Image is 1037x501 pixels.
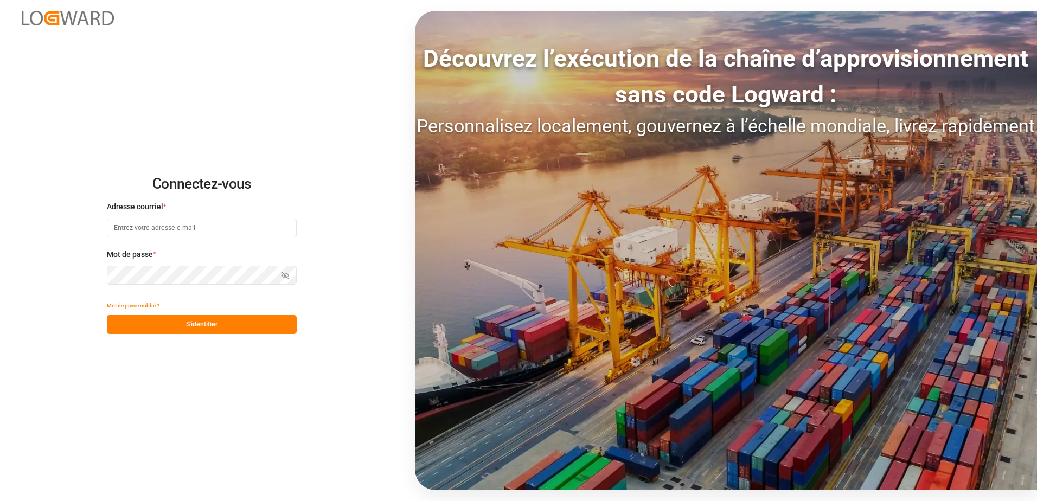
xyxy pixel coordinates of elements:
[107,296,159,315] button: Mot de passe oublié ?
[22,11,114,25] img: Logward_new_orange.png
[107,201,163,213] span: Adresse courriel
[107,167,297,202] h2: Connectez-vous
[415,112,1037,140] div: Personnalisez localement, gouvernez à l’échelle mondiale, livrez rapidement
[415,41,1037,112] div: Découvrez l’exécution de la chaîne d’approvisionnement sans code Logward :
[107,219,297,237] input: Entrez votre adresse e-mail
[107,315,297,334] button: S'identifier
[107,249,153,260] span: Mot de passe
